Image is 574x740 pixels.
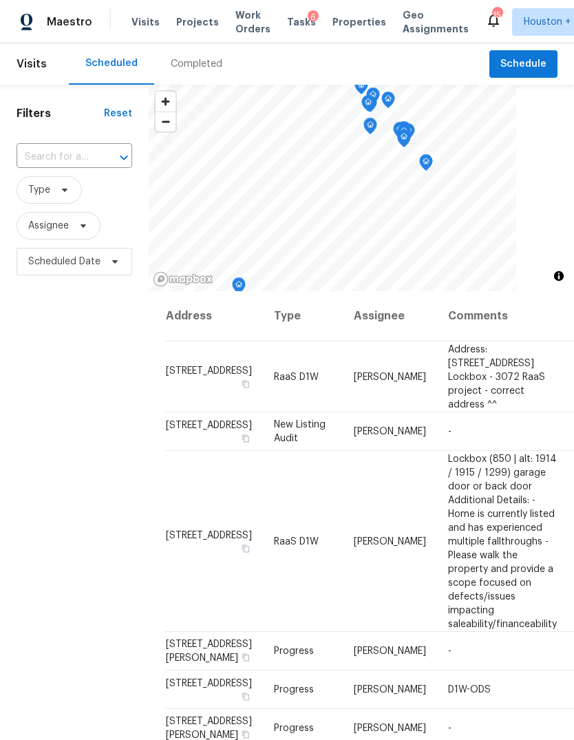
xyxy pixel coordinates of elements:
[17,49,47,79] span: Visits
[28,183,50,197] span: Type
[448,344,545,409] span: Address: [STREET_ADDRESS] Lockbox - 3072 RaaS project - correct address ^^
[235,8,270,36] span: Work Orders
[354,78,368,99] div: Map marker
[366,87,380,109] div: Map marker
[274,685,314,695] span: Progress
[551,268,567,284] button: Toggle attribution
[354,427,426,436] span: [PERSON_NAME]
[343,291,437,341] th: Assignee
[240,432,252,445] button: Copy Address
[448,646,451,656] span: -
[354,685,426,695] span: [PERSON_NAME]
[131,15,160,29] span: Visits
[555,268,563,284] span: Toggle attribution
[381,92,395,113] div: Map marker
[361,95,375,116] div: Map marker
[85,56,138,70] div: Scheduled
[240,651,252,664] button: Copy Address
[308,10,319,24] div: 6
[166,421,252,430] span: [STREET_ADDRESS]
[448,723,451,733] span: -
[363,118,377,139] div: Map marker
[489,50,557,78] button: Schedule
[153,271,213,287] a: Mapbox homepage
[17,147,94,168] input: Search for an address...
[354,372,426,381] span: [PERSON_NAME]
[171,57,222,71] div: Completed
[401,123,415,145] div: Map marker
[149,85,516,291] canvas: Map
[17,107,104,120] h1: Filters
[156,112,176,131] button: Zoom out
[240,542,252,554] button: Copy Address
[274,372,319,381] span: RaaS D1W
[156,92,176,112] button: Zoom in
[166,366,252,375] span: [STREET_ADDRESS]
[354,646,426,656] span: [PERSON_NAME]
[354,536,426,546] span: [PERSON_NAME]
[393,122,407,143] div: Map marker
[274,723,314,733] span: Progress
[166,530,252,540] span: [STREET_ADDRESS]
[397,124,411,145] div: Map marker
[232,277,246,299] div: Map marker
[437,291,568,341] th: Comments
[28,255,100,268] span: Scheduled Date
[274,536,319,546] span: RaaS D1W
[448,454,557,628] span: Lockbox (850 | alt: 1914 / 1915 / 1299) garage door or back door Additional Details: - Home is cu...
[114,148,134,167] button: Open
[166,717,252,740] span: [STREET_ADDRESS][PERSON_NAME]
[166,639,252,663] span: [STREET_ADDRESS][PERSON_NAME]
[403,8,469,36] span: Geo Assignments
[492,8,502,22] div: 15
[28,219,69,233] span: Assignee
[287,17,316,27] span: Tasks
[500,56,546,73] span: Schedule
[397,121,411,142] div: Map marker
[240,690,252,703] button: Copy Address
[104,107,132,120] div: Reset
[397,129,411,151] div: Map marker
[332,15,386,29] span: Properties
[263,291,343,341] th: Type
[419,154,433,176] div: Map marker
[448,685,491,695] span: D1W-ODS
[240,377,252,390] button: Copy Address
[354,723,426,733] span: [PERSON_NAME]
[176,15,219,29] span: Projects
[166,679,252,688] span: [STREET_ADDRESS]
[274,420,326,443] span: New Listing Audit
[274,646,314,656] span: Progress
[448,427,451,436] span: -
[165,291,263,341] th: Address
[47,15,92,29] span: Maestro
